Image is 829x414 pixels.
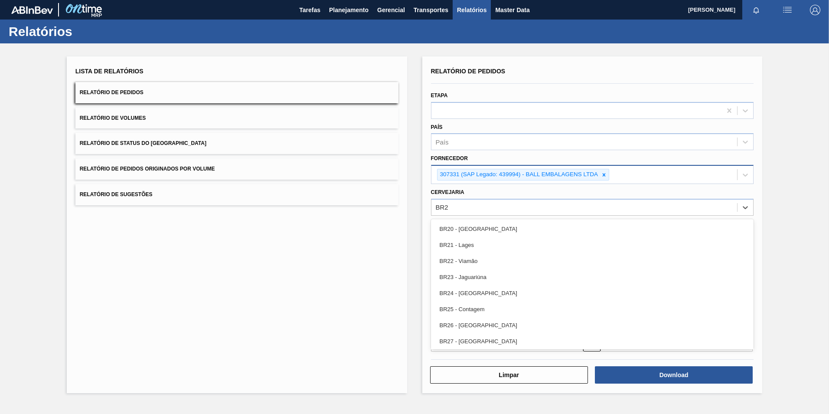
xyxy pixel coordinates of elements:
[414,5,448,15] span: Transportes
[431,155,468,161] label: Fornecedor
[75,108,398,129] button: Relatório de Volumes
[742,4,770,16] button: Notificações
[431,253,754,269] div: BR22 - Viamão
[431,68,506,75] span: Relatório de Pedidos
[437,169,599,180] div: 307331 (SAP Legado: 439994) - BALL EMBALAGENS LTDA
[457,5,486,15] span: Relatórios
[810,5,820,15] img: Logout
[75,68,144,75] span: Lista de Relatórios
[495,5,529,15] span: Master Data
[431,333,754,349] div: BR27 - [GEOGRAPHIC_DATA]
[80,140,206,146] span: Relatório de Status do [GEOGRAPHIC_DATA]
[11,6,53,14] img: TNhmsLtSVTkK8tSr43FrP2fwEKptu5GPRR3wAAAABJRU5ErkJggg==
[299,5,320,15] span: Tarefas
[431,269,754,285] div: BR23 - Jaguariúna
[75,82,398,103] button: Relatório de Pedidos
[75,133,398,154] button: Relatório de Status do [GEOGRAPHIC_DATA]
[80,191,153,197] span: Relatório de Sugestões
[431,92,448,99] label: Etapa
[431,317,754,333] div: BR26 - [GEOGRAPHIC_DATA]
[436,138,449,146] div: País
[377,5,405,15] span: Gerencial
[430,366,588,384] button: Limpar
[80,89,144,95] span: Relatório de Pedidos
[431,221,754,237] div: BR20 - [GEOGRAPHIC_DATA]
[80,166,215,172] span: Relatório de Pedidos Originados por Volume
[80,115,146,121] span: Relatório de Volumes
[431,285,754,301] div: BR24 - [GEOGRAPHIC_DATA]
[431,189,464,195] label: Cervejaria
[75,184,398,205] button: Relatório de Sugestões
[431,301,754,317] div: BR25 - Contagem
[595,366,753,384] button: Download
[431,124,443,130] label: País
[329,5,369,15] span: Planejamento
[9,26,163,36] h1: Relatórios
[75,158,398,180] button: Relatório de Pedidos Originados por Volume
[782,5,793,15] img: userActions
[431,237,754,253] div: BR21 - Lages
